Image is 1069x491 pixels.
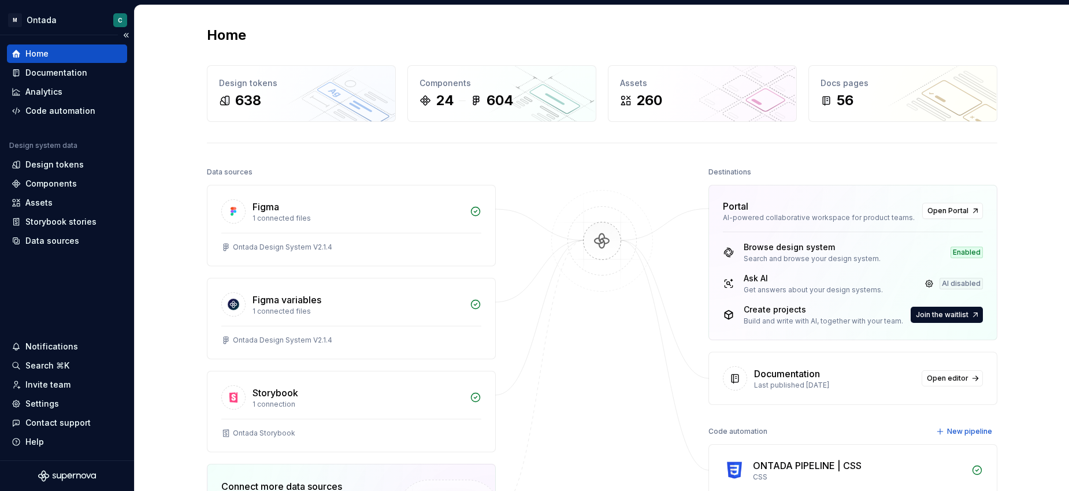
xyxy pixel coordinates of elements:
button: MOntadaC [2,8,132,32]
div: Components [420,77,584,89]
a: Open Portal [922,203,983,219]
a: Assets [7,194,127,212]
button: Contact support [7,414,127,432]
div: 638 [235,91,261,110]
div: AI disabled [940,278,983,289]
a: Design tokens [7,155,127,174]
div: Portal [723,199,748,213]
div: Help [25,436,44,448]
span: New pipeline [947,427,992,436]
div: CSS [753,473,964,482]
div: 604 [487,91,514,110]
div: Search and browse your design system. [744,254,881,263]
a: Open editor [922,370,983,386]
a: Figma1 connected filesOntada Design System V2.1.4 [207,185,496,266]
div: C [118,16,123,25]
div: Search ⌘K [25,360,69,371]
div: Code automation [708,423,767,440]
div: Storybook stories [25,216,96,228]
div: Documentation [25,67,87,79]
div: 1 connected files [253,307,463,316]
button: Search ⌘K [7,356,127,375]
a: Storybook stories [7,213,127,231]
div: 24 [436,91,454,110]
div: Documentation [754,367,820,381]
a: Settings [7,395,127,413]
div: Last published [DATE] [754,381,915,390]
div: Ontada Storybook [233,429,295,438]
div: Design system data [9,141,77,150]
div: Browse design system [744,241,881,253]
div: Home [25,48,49,59]
a: Code automation [7,102,127,120]
div: Assets [25,197,53,209]
div: 56 [837,91,853,110]
div: Get answers about your design systems. [744,285,883,295]
div: Components [25,178,77,189]
div: Ontada Design System V2.1.4 [233,243,332,252]
span: Open editor [927,374,968,383]
div: Analytics [25,86,62,98]
a: Home [7,44,127,63]
div: Settings [25,398,59,410]
div: Figma variables [253,293,321,307]
div: Create projects [744,304,903,315]
div: Figma [253,200,279,214]
div: Data sources [25,235,79,247]
a: Analytics [7,83,127,101]
div: Enabled [951,247,983,258]
a: Docs pages56 [808,65,997,122]
div: Code automation [25,105,95,117]
a: Storybook1 connectionOntada Storybook [207,371,496,452]
a: Invite team [7,375,127,394]
div: Invite team [25,379,70,390]
div: Ontada [27,14,57,26]
button: New pipeline [933,423,997,440]
div: M [8,13,22,27]
div: Ontada Design System V2.1.4 [233,336,332,345]
button: Join the waitlist [911,307,983,323]
div: AI-powered collaborative workspace for product teams. [723,213,915,222]
a: Components [7,174,127,193]
div: Design tokens [219,77,384,89]
a: Components24604 [407,65,596,122]
span: Open Portal [927,206,968,215]
div: 260 [636,91,662,110]
div: Design tokens [25,159,84,170]
div: Destinations [708,164,751,180]
div: Assets [620,77,785,89]
h2: Home [207,26,246,44]
a: Documentation [7,64,127,82]
div: Contact support [25,417,91,429]
a: Figma variables1 connected filesOntada Design System V2.1.4 [207,278,496,359]
div: Docs pages [821,77,985,89]
a: Data sources [7,232,127,250]
div: Build and write with AI, together with your team. [744,317,903,326]
a: Assets260 [608,65,797,122]
a: Design tokens638 [207,65,396,122]
button: Collapse sidebar [118,27,134,43]
button: Notifications [7,337,127,356]
div: Notifications [25,341,78,352]
button: Help [7,433,127,451]
div: Data sources [207,164,253,180]
div: 1 connected files [253,214,463,223]
span: Join the waitlist [916,310,968,319]
div: 1 connection [253,400,463,409]
div: Ask AI [744,273,883,284]
svg: Supernova Logo [38,470,96,482]
div: Storybook [253,386,298,400]
div: ONTADA PIPELINE | CSS [753,459,862,473]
